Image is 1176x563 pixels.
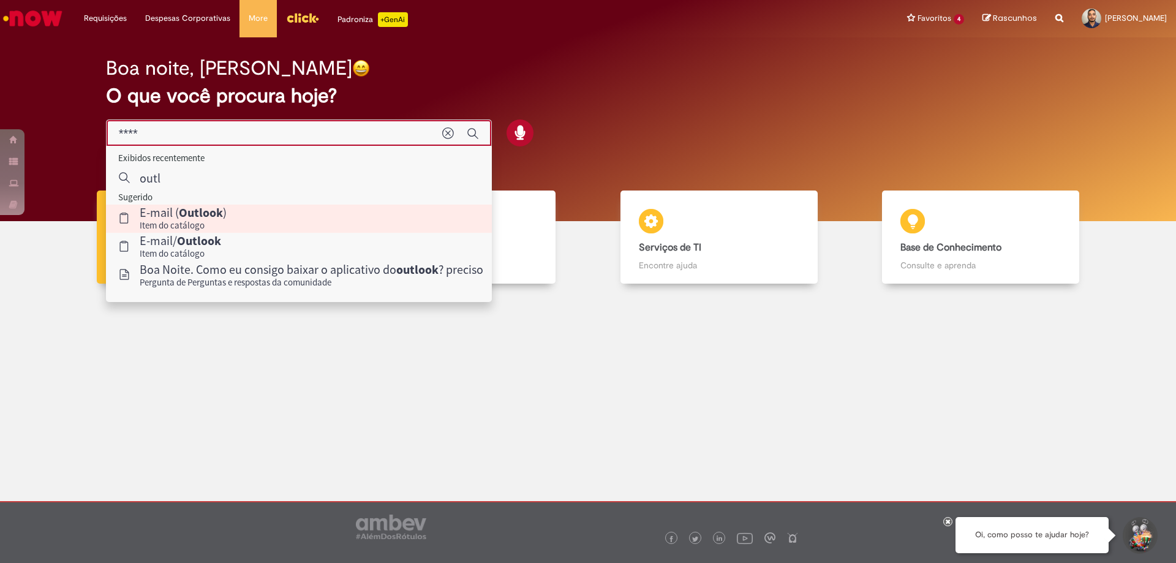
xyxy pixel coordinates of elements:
[993,12,1037,24] span: Rascunhos
[982,13,1037,25] a: Rascunhos
[956,517,1109,553] div: Oi, como posso te ajudar hoje?
[352,59,370,77] img: happy-face.png
[717,535,723,543] img: logo_footer_linkedin.png
[692,536,698,542] img: logo_footer_twitter.png
[1121,517,1158,554] button: Iniciar Conversa de Suporte
[787,532,798,543] img: logo_footer_naosei.png
[918,12,951,25] span: Favoritos
[286,9,319,27] img: click_logo_yellow_360x200.png
[1105,13,1167,23] span: [PERSON_NAME]
[954,14,964,25] span: 4
[106,58,352,79] h2: Boa noite, [PERSON_NAME]
[249,12,268,25] span: More
[900,259,1061,271] p: Consulte e aprenda
[378,12,408,27] p: +GenAi
[850,191,1112,284] a: Base de Conhecimento Consulte e aprenda
[106,85,1071,107] h2: O que você procura hoje?
[145,12,230,25] span: Despesas Corporativas
[64,191,326,284] a: Tirar dúvidas Tirar dúvidas com Lupi Assist e Gen Ai
[639,259,799,271] p: Encontre ajuda
[337,12,408,27] div: Padroniza
[588,191,850,284] a: Serviços de TI Encontre ajuda
[1,6,64,31] img: ServiceNow
[639,241,701,254] b: Serviços de TI
[668,536,674,542] img: logo_footer_facebook.png
[737,530,753,546] img: logo_footer_youtube.png
[356,515,426,539] img: logo_footer_ambev_rotulo_gray.png
[84,12,127,25] span: Requisições
[764,532,775,543] img: logo_footer_workplace.png
[900,241,1001,254] b: Base de Conhecimento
